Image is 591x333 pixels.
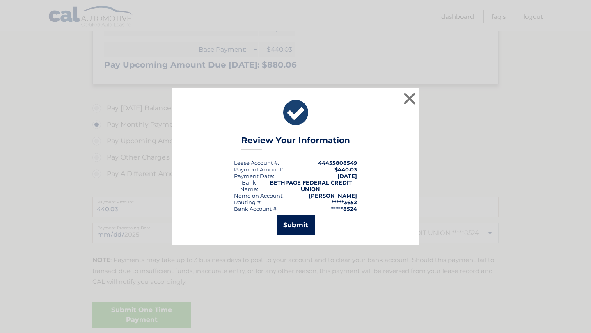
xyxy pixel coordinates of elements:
div: Name on Account: [234,192,284,199]
div: : [234,173,274,179]
h3: Review Your Information [241,135,350,150]
strong: BETHPAGE FEDERAL CREDIT UNION [270,179,352,192]
strong: 44455808549 [318,160,357,166]
span: $440.03 [334,166,357,173]
span: Payment Date [234,173,273,179]
div: Lease Account #: [234,160,279,166]
div: Routing #: [234,199,262,205]
div: Payment Amount: [234,166,283,173]
div: Bank Name: [234,179,264,192]
button: × [401,90,418,107]
div: Bank Account #: [234,205,278,212]
strong: [PERSON_NAME] [309,192,357,199]
span: [DATE] [337,173,357,179]
button: Submit [277,215,315,235]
